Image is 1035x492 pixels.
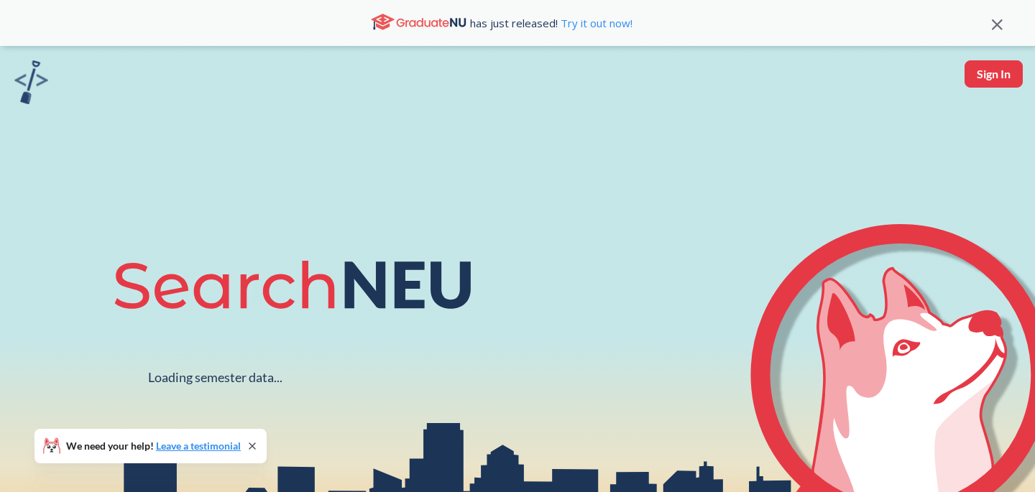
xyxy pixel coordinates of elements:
a: sandbox logo [14,60,48,108]
span: has just released! [470,15,632,31]
span: We need your help! [66,441,241,451]
div: Loading semester data... [148,369,282,386]
img: sandbox logo [14,60,48,104]
a: Try it out now! [558,16,632,30]
button: Sign In [965,60,1023,88]
a: Leave a testimonial [156,440,241,452]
